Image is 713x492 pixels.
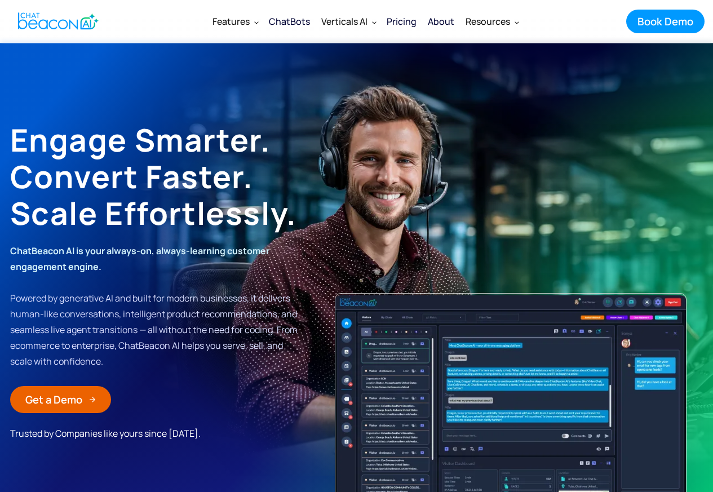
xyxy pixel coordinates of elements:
img: Arrow [89,396,96,403]
a: About [422,7,460,36]
a: Get a Demo [10,386,111,413]
img: Dropdown [254,20,259,24]
div: ChatBots [269,14,310,29]
div: About [428,14,454,29]
div: Features [207,8,263,35]
div: Features [212,14,250,29]
a: Pricing [381,7,422,36]
div: Verticals AI [321,14,367,29]
div: Book Demo [637,14,693,29]
img: Dropdown [372,20,377,24]
div: Resources [466,14,510,29]
div: Trusted by Companies like yours since [DATE]. [10,424,219,442]
strong: Engage Smarter. Convert Faster. Scale Effortlessly. [10,118,297,234]
a: ChatBots [263,7,316,36]
a: Book Demo [626,10,705,33]
a: home [8,7,105,35]
div: Verticals AI [316,8,381,35]
strong: ChatBeacon AI is your always-on, always-learning customer engagement engine. [10,245,269,273]
div: Get a Demo [25,392,82,407]
p: Powered by generative AI and built for modern businesses, it delivers human-like conversations, i... [10,243,302,369]
div: Pricing [387,14,417,29]
img: Dropdown [515,20,519,24]
div: Resources [460,8,524,35]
